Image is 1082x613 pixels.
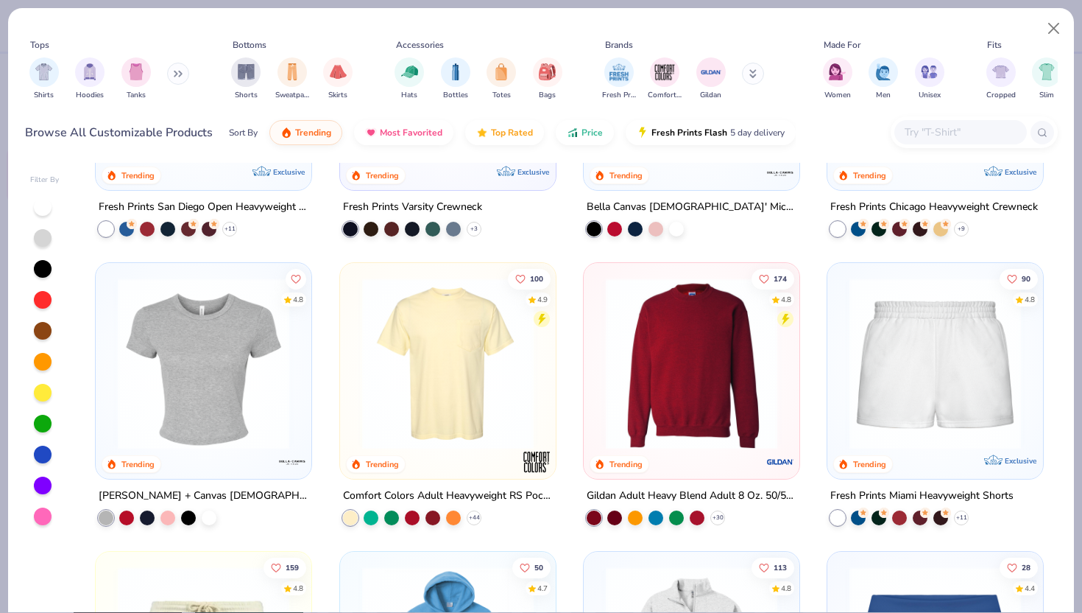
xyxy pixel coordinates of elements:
[602,57,636,101] div: filter for Fresh Prints
[986,57,1016,101] div: filter for Cropped
[785,278,971,449] img: 4c43767e-b43d-41ae-ac30-96e6ebada8dd
[712,514,723,522] span: + 30
[1005,167,1036,177] span: Exclusive
[696,57,726,101] button: filter button
[121,57,151,101] div: filter for Tanks
[76,90,104,101] span: Hoodies
[823,57,852,101] button: filter button
[876,90,891,101] span: Men
[598,278,785,449] img: c7b025ed-4e20-46ac-9c52-55bc1f9f47df
[654,61,676,83] img: Comfort Colors Image
[224,225,236,234] span: + 11
[986,90,1016,101] span: Cropped
[829,63,846,80] img: Women Image
[110,278,297,449] img: aa15adeb-cc10-480b-b531-6e6e449d5067
[869,57,898,101] button: filter button
[539,90,556,101] span: Bags
[696,57,726,101] div: filter for Gildan
[958,225,965,234] span: + 9
[1039,63,1055,80] img: Slim Image
[275,57,309,101] div: filter for Sweatpants
[128,63,144,80] img: Tanks Image
[1022,564,1030,571] span: 28
[465,120,544,145] button: Top Rated
[539,63,555,80] img: Bags Image
[648,90,682,101] span: Comfort Colors
[441,57,470,101] button: filter button
[401,90,417,101] span: Hats
[487,57,516,101] button: filter button
[869,57,898,101] div: filter for Men
[395,57,424,101] button: filter button
[700,61,722,83] img: Gildan Image
[29,57,59,101] button: filter button
[401,63,418,80] img: Hats Image
[295,127,331,139] span: Trending
[1039,90,1054,101] span: Slim
[278,447,308,477] img: Bella + Canvas logo
[587,487,796,505] div: Gildan Adult Heavy Blend Adult 8 Oz. 50/50 Fleece Crew
[443,90,468,101] span: Bottles
[830,198,1038,217] div: Fresh Prints Chicago Heavyweight Crewneck
[987,38,1002,52] div: Fits
[1025,294,1035,305] div: 4.8
[587,198,796,217] div: Bella Canvas [DEMOGRAPHIC_DATA]' Micro Ribbed Scoop Tank
[602,90,636,101] span: Fresh Prints
[121,57,151,101] button: filter button
[522,447,551,477] img: Comfort Colors logo
[781,294,791,305] div: 4.8
[1022,275,1030,282] span: 90
[842,278,1028,449] img: af8dff09-eddf-408b-b5dc-51145765dcf2
[99,487,308,505] div: [PERSON_NAME] + Canvas [DEMOGRAPHIC_DATA]' Micro Ribbed Baby Tee
[229,126,258,139] div: Sort By
[537,583,547,594] div: 4.7
[1005,456,1036,466] span: Exclusive
[343,487,553,505] div: Comfort Colors Adult Heavyweight RS Pocket T-Shirt
[75,57,105,101] button: filter button
[127,90,146,101] span: Tanks
[823,57,852,101] div: filter for Women
[512,557,550,578] button: Like
[921,63,938,80] img: Unisex Image
[396,38,444,52] div: Accessories
[293,583,303,594] div: 4.8
[231,57,261,101] div: filter for Shorts
[328,90,347,101] span: Skirts
[1025,583,1035,594] div: 4.4
[626,120,796,145] button: Fresh Prints Flash5 day delivery
[264,557,306,578] button: Like
[765,158,795,188] img: Bella + Canvas logo
[330,63,347,80] img: Skirts Image
[493,63,509,80] img: Totes Image
[986,57,1016,101] button: filter button
[533,57,562,101] div: filter for Bags
[956,514,967,522] span: + 11
[280,127,292,139] img: trending.gif
[380,127,442,139] span: Most Favorited
[581,127,603,139] span: Price
[487,57,516,101] div: filter for Totes
[468,514,479,522] span: + 44
[651,127,727,139] span: Fresh Prints Flash
[293,294,303,305] div: 4.8
[34,90,54,101] span: Shirts
[275,90,309,101] span: Sweatpants
[235,90,258,101] span: Shorts
[648,57,682,101] div: filter for Comfort Colors
[730,125,785,141] span: 5 day delivery
[30,38,49,52] div: Tops
[75,57,105,101] div: filter for Hoodies
[25,124,213,141] div: Browse All Customizable Products
[992,63,1009,80] img: Cropped Image
[238,63,255,80] img: Shorts Image
[395,57,424,101] div: filter for Hats
[323,57,353,101] button: filter button
[830,487,1014,505] div: Fresh Prints Miami Heavyweight Shorts
[529,275,542,282] span: 100
[491,127,533,139] span: Top Rated
[275,57,309,101] button: filter button
[269,120,342,145] button: Trending
[1000,268,1038,289] button: Like
[915,57,944,101] div: filter for Unisex
[824,90,851,101] span: Women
